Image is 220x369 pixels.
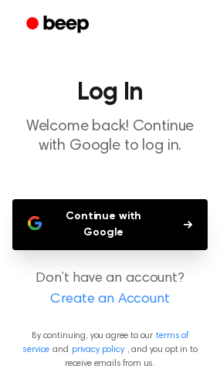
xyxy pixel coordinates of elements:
[15,289,205,310] a: Create an Account
[12,269,208,310] p: Don’t have an account?
[12,117,208,156] p: Welcome back! Continue with Google to log in.
[12,199,208,250] button: Continue with Google
[22,331,188,354] a: terms of service
[12,80,208,105] h1: Log In
[15,10,103,40] a: Beep
[72,345,124,354] a: privacy policy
